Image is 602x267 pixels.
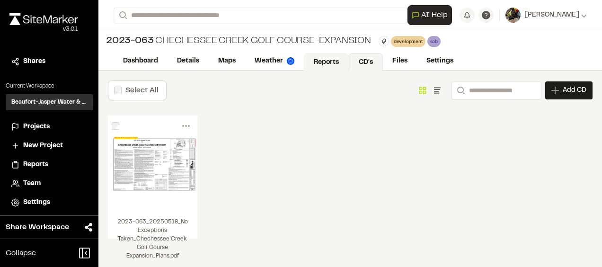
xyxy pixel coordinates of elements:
[23,141,63,151] span: New Project
[11,56,87,67] a: Shares
[23,197,50,208] span: Settings
[245,52,304,70] a: Weather
[505,8,521,23] img: User
[108,212,197,239] div: 2023-063_20250518_No Exceptions Taken_Chechessee Creek Golf Course Expansion_Plans.pdf
[379,36,389,46] button: Edit Tags
[6,248,36,259] span: Collapse
[23,56,45,67] span: Shares
[168,52,209,70] a: Details
[287,57,294,65] img: precipai.png
[304,53,349,71] a: Reports
[407,5,456,25] div: Open AI Assistant
[11,122,87,132] a: Projects
[11,98,87,107] h3: Beaufort-Jasper Water & Sewer Authority
[114,52,168,70] a: Dashboard
[524,10,579,20] span: [PERSON_NAME]
[11,160,87,170] a: Reports
[421,9,448,21] span: AI Help
[6,222,69,233] span: Share Workspace
[114,8,131,23] button: Search
[11,197,87,208] a: Settings
[383,52,417,70] a: Files
[9,25,78,34] div: Oh geez...please don't...
[106,34,371,48] div: Chechessee Creek Golf Course-Expansion
[23,178,41,189] span: Team
[106,34,153,48] span: 2023-063
[125,87,159,94] label: Select All
[6,82,93,90] p: Current Workspace
[349,53,383,71] a: CD's
[11,178,87,189] a: Team
[11,141,87,151] a: New Project
[209,52,245,70] a: Maps
[407,5,452,25] button: Open AI Assistant
[23,122,50,132] span: Projects
[417,52,463,70] a: Settings
[505,8,587,23] button: [PERSON_NAME]
[391,36,425,47] div: development
[563,86,586,95] span: Add CD
[451,81,469,99] button: Search
[427,36,441,47] div: sob
[23,160,48,170] span: Reports
[9,13,78,25] img: rebrand.png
